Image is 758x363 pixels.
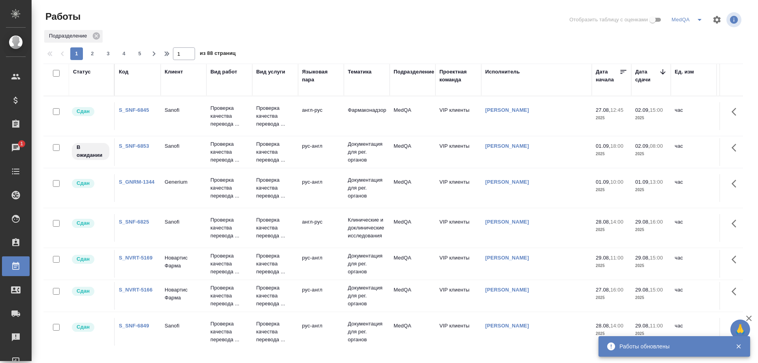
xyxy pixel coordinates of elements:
p: Проверка качества перевода ... [210,284,248,308]
p: 2025 [635,226,667,234]
p: 01.09, [635,179,650,185]
p: Документация для рег. органов [348,176,386,200]
td: MedQA [390,174,435,202]
p: Сдан [77,219,90,227]
a: [PERSON_NAME] [485,179,529,185]
td: 1.5 [717,250,756,278]
span: Работы [43,10,81,23]
p: 2025 [635,262,667,270]
div: Подразделение [394,68,434,76]
td: рус-англ [298,282,344,310]
span: Настроить таблицу [707,10,726,29]
div: Языковая пара [302,68,340,84]
td: рус-англ [298,318,344,346]
p: 08:00 [650,143,663,149]
p: 15:00 [650,255,663,261]
td: час [671,318,717,346]
p: Проверка качества перевода ... [210,140,248,164]
div: Исполнитель [485,68,520,76]
p: 29.08, [596,255,610,261]
p: 2025 [596,186,627,194]
p: В ожидании [77,143,105,159]
p: Сдан [77,107,90,115]
a: 1 [2,138,30,158]
div: Работы обновлены [619,342,724,350]
button: Закрыть [730,343,747,350]
p: Документация для рег. органов [348,284,386,308]
a: S_GNRM-1344 [119,179,154,185]
p: 29.08, [635,323,650,329]
p: 27.08, [596,107,610,113]
td: час [671,102,717,130]
p: Проверка качества перевода ... [210,176,248,200]
p: 29.08, [635,219,650,225]
td: VIP клиенты [435,138,481,166]
span: 2 [86,50,99,58]
a: S_SNF-6853 [119,143,149,149]
td: MedQA [390,250,435,278]
div: Дата начала [596,68,619,84]
p: Sanofi [165,142,203,150]
p: Проверка качества перевода ... [256,284,294,308]
a: [PERSON_NAME] [485,143,529,149]
a: S_NVRT-5166 [119,287,152,293]
p: Проверка качества перевода ... [256,320,294,344]
a: [PERSON_NAME] [485,107,529,113]
p: 11:00 [650,323,663,329]
div: Подразделение [44,30,103,43]
div: Менеджер проверил работу исполнителя, передает ее на следующий этап [71,218,110,229]
p: 28.08, [596,323,610,329]
p: 12:45 [610,107,623,113]
td: час [671,138,717,166]
div: Клиент [165,68,183,76]
p: 2025 [596,262,627,270]
p: Проверка качества перевода ... [256,252,294,276]
div: Код [119,68,128,76]
p: 14:00 [610,219,623,225]
p: Сдан [77,323,90,331]
a: S_SNF-6825 [119,219,149,225]
p: 01.09, [596,143,610,149]
button: Здесь прячутся важные кнопки [727,102,746,121]
a: [PERSON_NAME] [485,287,529,293]
button: 3 [102,47,114,60]
p: Документация для рег. органов [348,140,386,164]
p: 2025 [596,150,627,158]
p: 13:00 [650,179,663,185]
p: 2025 [596,226,627,234]
p: 27.08, [596,287,610,293]
td: VIP клиенты [435,102,481,130]
div: Менеджер проверил работу исполнителя, передает ее на следующий этап [71,178,110,189]
td: рус-англ [298,138,344,166]
div: Менеджер проверил работу исполнителя, передает ее на следующий этап [71,106,110,117]
p: 15:00 [650,287,663,293]
span: 🙏 [734,321,747,338]
td: MedQA [390,318,435,346]
div: Исполнитель назначен, приступать к работе пока рано [71,142,110,161]
p: Фармаконадзор [348,106,386,114]
p: Проверка качества перевода ... [210,252,248,276]
td: час [671,174,717,202]
a: S_NVRT-5169 [119,255,152,261]
p: 01.09, [596,179,610,185]
td: VIP клиенты [435,282,481,310]
p: 2025 [596,294,627,302]
td: VIP клиенты [435,250,481,278]
p: Проверка качества перевода ... [256,104,294,128]
div: Вид работ [210,68,237,76]
td: VIP клиенты [435,318,481,346]
button: Здесь прячутся важные кнопки [727,174,746,193]
a: S_SNF-6845 [119,107,149,113]
button: 5 [133,47,146,60]
td: 2 [717,102,756,130]
td: 0.25 [717,318,756,346]
td: 2 [717,282,756,310]
td: час [671,250,717,278]
div: Менеджер проверил работу исполнителя, передает ее на следующий этап [71,254,110,265]
td: 2 [717,174,756,202]
p: 2025 [635,330,667,338]
div: Менеджер проверил работу исполнителя, передает ее на следующий этап [71,286,110,297]
p: Сдан [77,179,90,187]
p: 28.08, [596,219,610,225]
p: Клинические и доклинические исследования [348,216,386,240]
